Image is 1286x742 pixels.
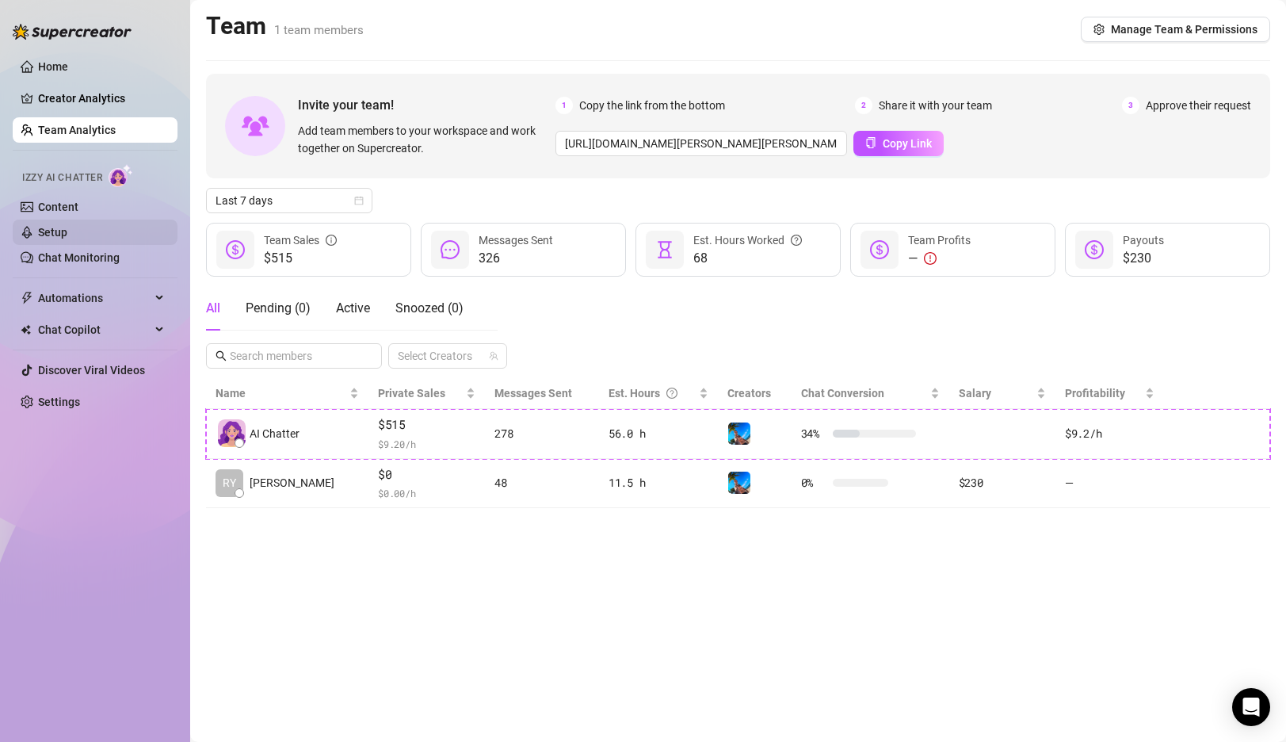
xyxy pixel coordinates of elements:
div: Open Intercom Messenger [1232,688,1270,726]
span: exclamation-circle [924,252,937,265]
span: message [441,240,460,259]
div: Pending ( 0 ) [246,299,311,318]
a: Chat Monitoring [38,251,120,264]
span: Share it with your team [879,97,992,114]
div: $9.2 /h [1065,425,1154,442]
a: Creator Analytics [38,86,165,111]
span: Approve their request [1146,97,1251,114]
span: copy [865,137,876,148]
span: [PERSON_NAME] [250,474,334,491]
span: 1 team members [274,23,364,37]
span: 3 [1122,97,1139,114]
button: Copy Link [853,131,944,156]
span: $515 [378,415,475,434]
input: Search members [230,347,360,365]
span: Manage Team & Permissions [1111,23,1257,36]
span: search [216,350,227,361]
span: Team Profits [908,234,971,247]
a: Home [38,60,68,73]
span: Chat Conversion [801,387,884,400]
a: Content [38,201,78,213]
div: $230 [959,474,1046,491]
span: 2 [855,97,872,114]
img: Ryan [728,423,750,445]
div: — [908,249,971,268]
span: Snoozed ( 0 ) [395,300,464,316]
span: RY [223,474,236,491]
span: Messages Sent [479,234,553,247]
span: $ 9.20 /h [378,436,475,452]
div: 48 [494,474,590,491]
span: Salary [959,387,991,400]
span: setting [1093,24,1105,35]
div: Team Sales [264,231,337,249]
h2: Team [206,11,364,41]
span: Profitability [1065,387,1125,400]
span: $0 [378,465,475,484]
span: AI Chatter [250,425,300,442]
div: Est. Hours [609,384,696,402]
span: hourglass [655,240,674,259]
div: 278 [494,425,590,442]
span: Last 7 days [216,189,363,212]
span: $515 [264,249,337,268]
span: Add team members to your workspace and work together on Supercreator. [298,122,549,157]
span: question-circle [791,231,802,249]
span: calendar [354,196,364,205]
img: izzy-ai-chatter-avatar-DDCN_rTZ.svg [218,419,246,447]
span: 68 [693,249,802,268]
th: Creators [718,378,792,409]
td: — [1055,459,1164,509]
span: info-circle [326,231,337,249]
img: AI Chatter [109,164,133,187]
th: Name [206,378,368,409]
span: 34 % [801,425,826,442]
span: 1 [555,97,573,114]
span: Private Sales [378,387,445,400]
span: $230 [1123,249,1164,268]
span: Automations [38,285,151,311]
span: Messages Sent [494,387,572,400]
span: Copy the link from the bottom [579,97,725,114]
div: 11.5 h [609,474,708,491]
a: Settings [38,396,80,408]
span: 0 % [801,474,826,491]
span: Active [336,300,370,316]
a: Team Analytics [38,124,116,136]
span: Chat Copilot [38,317,151,342]
div: All [206,299,220,318]
span: Invite your team! [298,95,555,115]
button: Manage Team & Permissions [1081,17,1270,42]
img: logo-BBDzfeDw.svg [13,24,132,40]
img: Ryan [728,472,750,494]
span: Payouts [1123,234,1164,247]
a: Setup [38,226,67,239]
div: 56.0 h [609,425,708,442]
span: dollar-circle [870,240,889,259]
span: question-circle [666,384,677,402]
span: dollar-circle [1085,240,1104,259]
span: $ 0.00 /h [378,485,475,501]
img: Chat Copilot [21,324,31,335]
a: Discover Viral Videos [38,364,145,377]
span: Name [216,384,346,402]
span: Izzy AI Chatter [22,170,102,185]
span: dollar-circle [226,240,245,259]
span: team [489,351,498,361]
span: thunderbolt [21,292,33,304]
div: Est. Hours Worked [693,231,802,249]
span: 326 [479,249,553,268]
span: Copy Link [883,137,932,150]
